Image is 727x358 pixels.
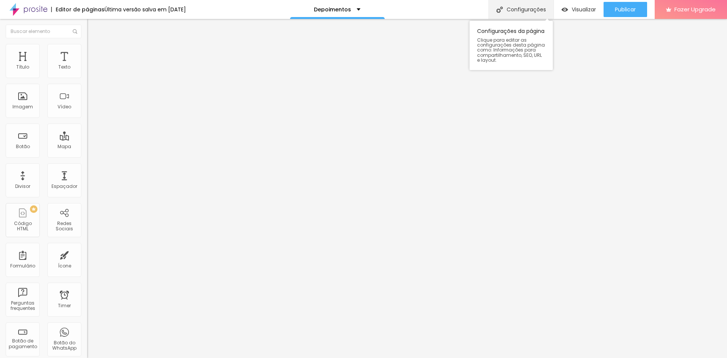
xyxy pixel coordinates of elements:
[8,300,37,311] div: Perguntas frequentes
[554,2,604,17] button: Visualizar
[8,221,37,232] div: Código HTML
[572,6,596,13] span: Visualizar
[604,2,647,17] button: Publicar
[58,64,70,70] div: Texto
[16,144,30,149] div: Botão
[58,144,71,149] div: Mapa
[314,7,351,12] p: Depoimentos
[674,6,716,13] span: Fazer Upgrade
[58,263,71,269] div: Ícone
[73,29,77,34] img: Icone
[49,340,79,351] div: Botão do WhatsApp
[15,184,30,189] div: Divisor
[10,263,35,269] div: Formulário
[477,38,545,63] span: Clique para editar as configurações desta página como: Informações para compartilhamento, SEO, UR...
[16,64,29,70] div: Título
[58,104,71,109] div: Vídeo
[51,184,77,189] div: Espaçador
[105,7,186,12] div: Última versão salva em [DATE]
[8,338,37,349] div: Botão de pagamento
[12,104,33,109] div: Imagem
[470,21,553,70] div: Configurações da página
[562,6,568,13] img: view-1.svg
[51,7,105,12] div: Editor de páginas
[58,303,71,308] div: Timer
[49,221,79,232] div: Redes Sociais
[6,25,81,38] input: Buscar elemento
[496,6,503,13] img: Icone
[615,6,636,13] span: Publicar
